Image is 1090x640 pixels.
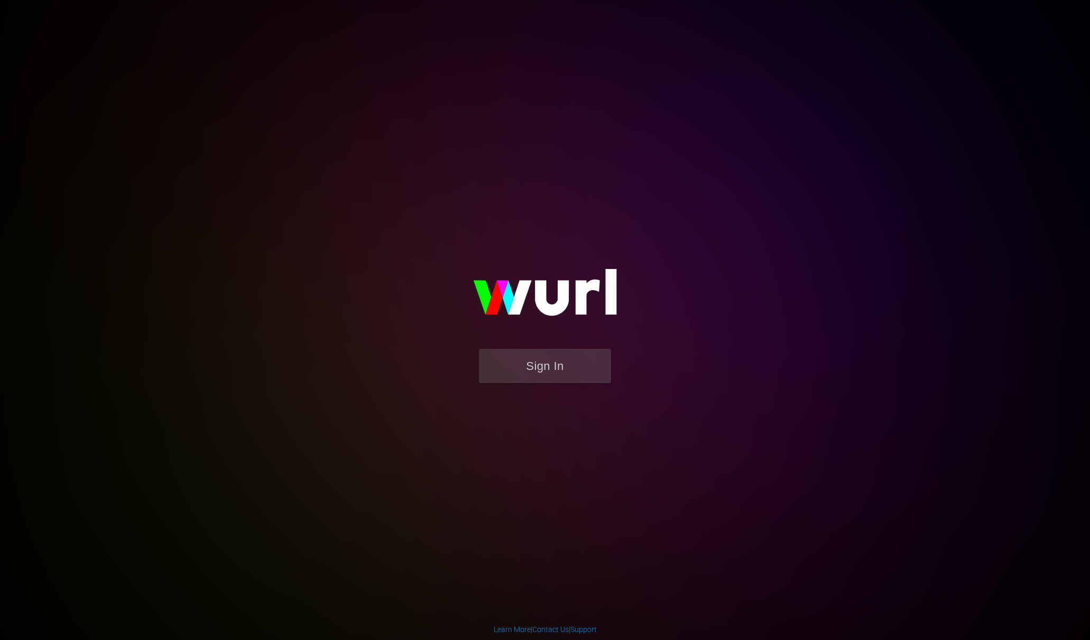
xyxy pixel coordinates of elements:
a: Contact Us [532,625,569,634]
div: | | [494,624,597,635]
img: wurl-logo-on-black-223613ac3d8ba8fe6dc639794a292ebdb59501304c7dfd60c99c58986ef67473.svg [439,246,651,349]
a: Learn More [494,625,531,634]
button: Sign In [479,349,611,383]
a: Support [570,625,597,634]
